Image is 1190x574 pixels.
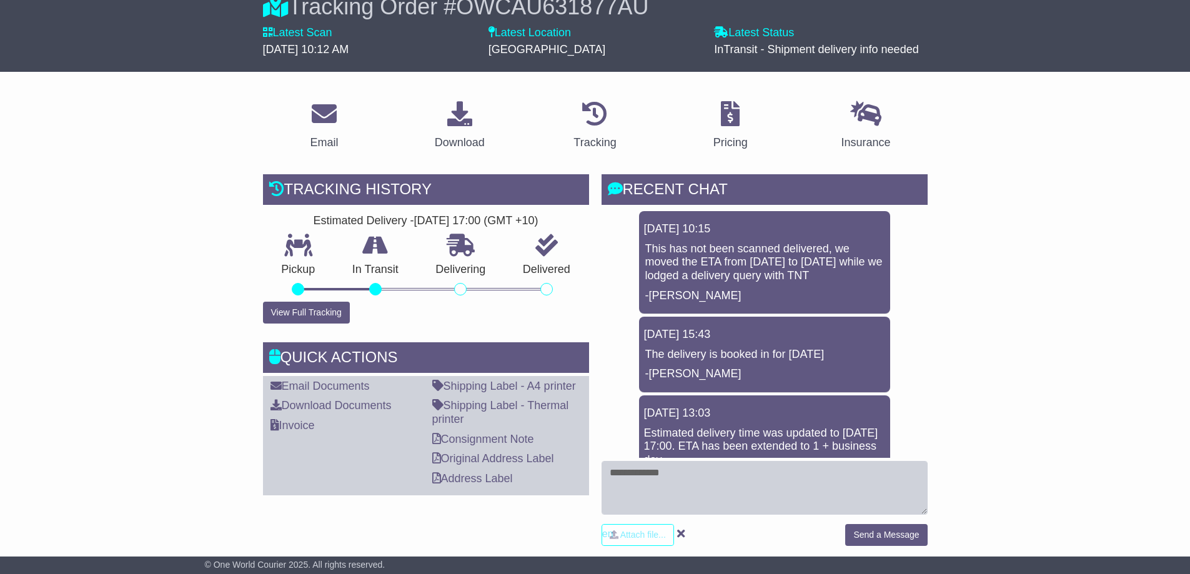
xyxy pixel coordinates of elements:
[504,263,589,277] p: Delivered
[417,263,505,277] p: Delivering
[602,174,928,208] div: RECENT CHAT
[263,43,349,56] span: [DATE] 10:12 AM
[714,43,919,56] span: InTransit - Shipment delivery info needed
[644,427,885,467] div: Estimated delivery time was updated to [DATE] 17:00. ETA has been extended to 1 + business day..
[310,134,338,151] div: Email
[302,97,346,156] a: Email
[334,263,417,277] p: In Transit
[263,263,334,277] p: Pickup
[263,174,589,208] div: Tracking history
[833,97,899,156] a: Insurance
[432,380,576,392] a: Shipping Label - A4 printer
[263,302,350,324] button: View Full Tracking
[488,26,571,40] label: Latest Location
[644,328,885,342] div: [DATE] 15:43
[427,97,493,156] a: Download
[845,524,927,546] button: Send a Message
[270,399,392,412] a: Download Documents
[488,43,605,56] span: [GEOGRAPHIC_DATA]
[714,26,794,40] label: Latest Status
[432,452,554,465] a: Original Address Label
[432,399,569,425] a: Shipping Label - Thermal printer
[414,214,538,228] div: [DATE] 17:00 (GMT +10)
[270,419,315,432] a: Invoice
[645,289,884,303] p: -[PERSON_NAME]
[713,134,748,151] div: Pricing
[432,433,534,445] a: Consignment Note
[263,342,589,376] div: Quick Actions
[565,97,624,156] a: Tracking
[705,97,756,156] a: Pricing
[432,472,513,485] a: Address Label
[645,242,884,283] p: This has not been scanned delivered, we moved the ETA from [DATE] to [DATE] while we lodged a del...
[205,560,385,570] span: © One World Courier 2025. All rights reserved.
[435,134,485,151] div: Download
[263,26,332,40] label: Latest Scan
[573,134,616,151] div: Tracking
[270,380,370,392] a: Email Documents
[645,348,884,362] p: The delivery is booked in for [DATE]
[644,222,885,236] div: [DATE] 10:15
[263,214,589,228] div: Estimated Delivery -
[644,407,885,420] div: [DATE] 13:03
[645,367,884,381] p: -[PERSON_NAME]
[841,134,891,151] div: Insurance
